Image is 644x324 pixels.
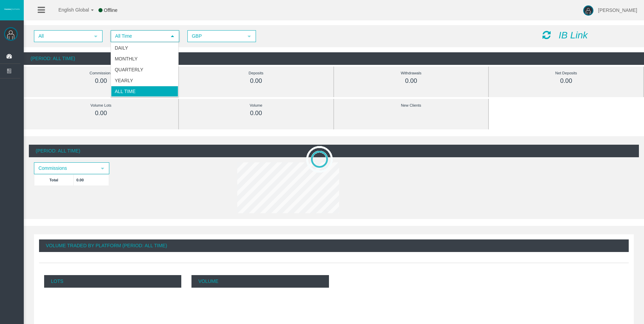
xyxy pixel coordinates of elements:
div: Volume [194,102,318,109]
span: Commissions [35,163,96,174]
p: Volume [191,275,329,288]
div: 0.00 [349,77,473,85]
li: Yearly [111,75,178,86]
div: 0.00 [194,77,318,85]
div: 0.00 [194,109,318,117]
i: IB Link [558,30,588,40]
li: Monthly [111,53,178,64]
span: English Global [50,7,89,13]
span: select [93,34,98,39]
div: 0.00 [504,77,628,85]
img: logo.svg [3,8,20,11]
div: (Period: All Time) [29,145,639,157]
p: Lots [44,275,181,288]
i: Reload Dashboard [542,30,551,40]
span: Offline [104,7,117,13]
img: user-image [583,5,593,16]
div: Withdrawals [349,69,473,77]
span: select [246,34,252,39]
li: Daily [111,42,178,53]
div: 0.00 [39,109,163,117]
td: Total [34,174,74,185]
div: Commissions [39,69,163,77]
div: (Period: All Time) [24,52,644,65]
span: select [100,166,105,171]
li: All Time [111,86,178,97]
span: select [170,34,175,39]
div: New Clients [349,102,473,109]
span: All [35,31,90,41]
div: Volume Lots [39,102,163,109]
span: GBP [188,31,243,41]
div: 0.00 [39,77,163,85]
span: [PERSON_NAME] [598,7,637,13]
span: All Time [111,31,166,41]
div: Net Deposits [504,69,628,77]
li: Quarterly [111,64,178,75]
td: 0.00 [74,174,109,185]
div: Deposits [194,69,318,77]
div: Volume Traded By Platform (Period: All Time) [39,239,629,252]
